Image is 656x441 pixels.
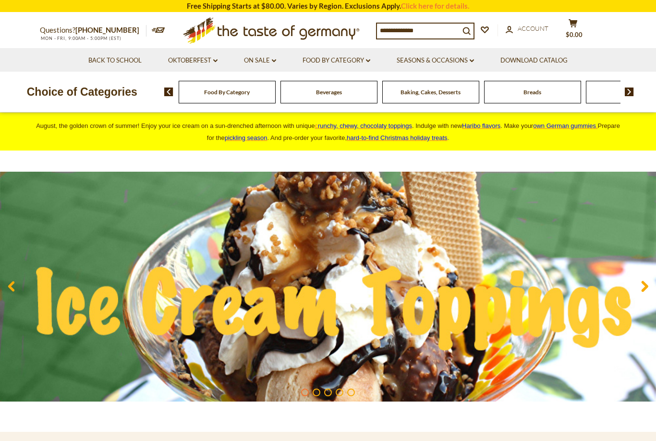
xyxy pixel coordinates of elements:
[88,55,142,66] a: Back to School
[462,122,500,129] a: Haribo flavors
[518,25,548,32] span: Account
[75,25,139,34] a: [PHONE_NUMBER]
[315,122,412,129] a: crunchy, chewy, chocolaty toppings
[506,24,548,34] a: Account
[401,88,461,96] a: Baking, Cakes, Desserts
[566,31,583,38] span: $0.00
[401,1,469,10] a: Click here for details.
[347,134,448,141] a: hard-to-find Christmas holiday treats
[318,122,412,129] span: runchy, chewy, chocolaty toppings
[36,122,620,141] span: August, the golden crown of summer! Enjoy your ice cream on a sun-drenched afternoon with unique ...
[244,55,276,66] a: On Sale
[533,122,596,129] span: own German gummies
[523,88,541,96] a: Breads
[168,55,218,66] a: Oktoberfest
[316,88,342,96] a: Beverages
[500,55,568,66] a: Download Catalog
[164,88,173,96] img: previous arrow
[397,55,474,66] a: Seasons & Occasions
[204,88,250,96] a: Food By Category
[225,134,267,141] a: pickling season
[533,122,597,129] a: own German gummies.
[40,36,121,41] span: MON - FRI, 9:00AM - 5:00PM (EST)
[303,55,370,66] a: Food By Category
[347,134,449,141] span: .
[40,24,146,37] p: Questions?
[625,88,634,96] img: next arrow
[559,19,587,43] button: $0.00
